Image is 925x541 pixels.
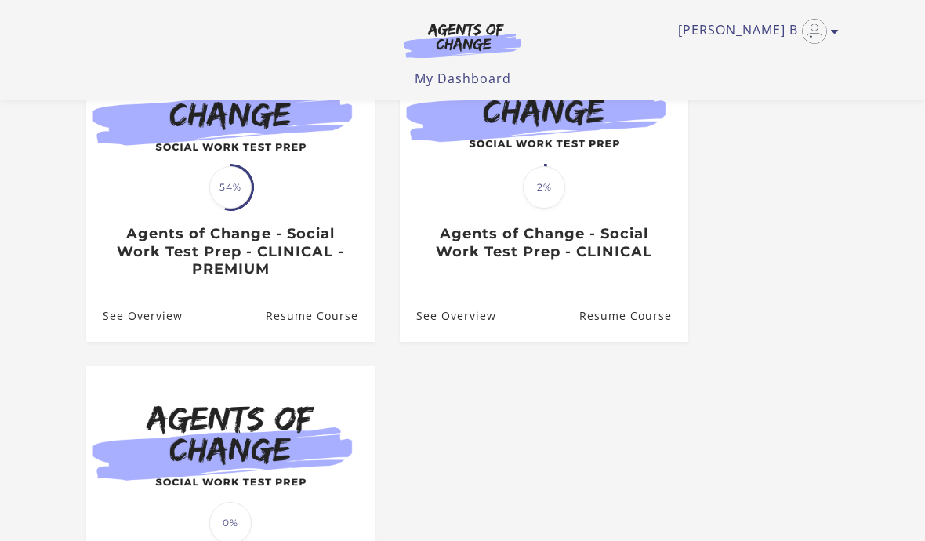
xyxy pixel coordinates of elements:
[415,70,511,87] a: My Dashboard
[209,166,252,209] span: 54%
[678,19,831,44] a: Toggle menu
[416,225,671,260] h3: Agents of Change - Social Work Test Prep - CLINICAL
[266,290,375,341] a: Agents of Change - Social Work Test Prep - CLINICAL - PREMIUM: Resume Course
[103,225,357,278] h3: Agents of Change - Social Work Test Prep - CLINICAL - PREMIUM
[387,22,538,58] img: Agents of Change Logo
[579,290,688,341] a: Agents of Change - Social Work Test Prep - CLINICAL: Resume Course
[86,290,183,341] a: Agents of Change - Social Work Test Prep - CLINICAL - PREMIUM: See Overview
[400,290,496,341] a: Agents of Change - Social Work Test Prep - CLINICAL: See Overview
[523,166,565,209] span: 2%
